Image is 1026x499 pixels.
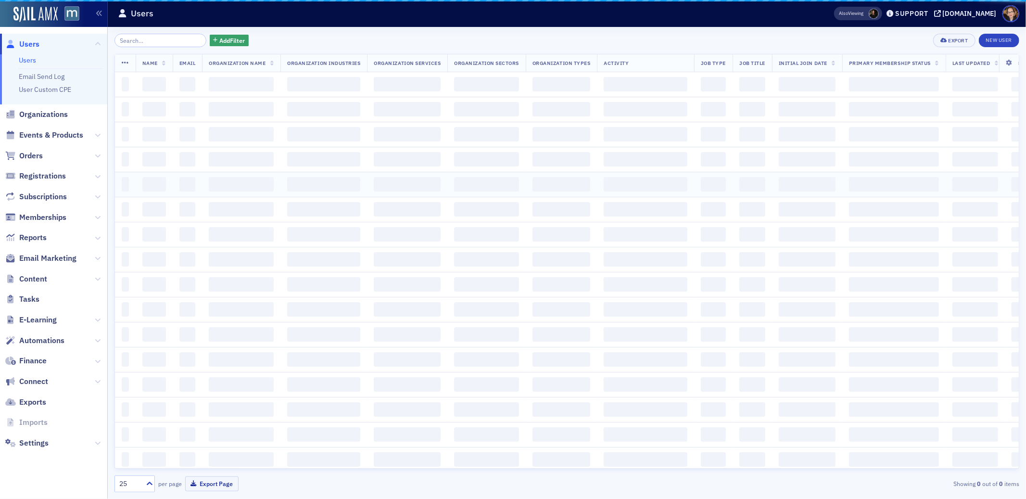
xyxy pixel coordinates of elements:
[122,352,129,367] span: ‌
[179,377,196,392] span: ‌
[122,77,129,91] span: ‌
[374,127,441,141] span: ‌
[532,202,590,217] span: ‌
[779,377,836,392] span: ‌
[604,277,687,292] span: ‌
[209,102,274,116] span: ‌
[179,102,196,116] span: ‌
[701,402,726,417] span: ‌
[5,39,39,50] a: Users
[532,452,590,467] span: ‌
[604,302,687,317] span: ‌
[952,402,998,417] span: ‌
[701,227,726,242] span: ‌
[5,171,66,181] a: Registrations
[5,130,83,141] a: Events & Products
[933,34,975,47] button: Export
[374,77,441,91] span: ‌
[779,102,836,116] span: ‌
[209,277,274,292] span: ‌
[287,177,360,192] span: ‌
[454,152,519,166] span: ‌
[179,152,196,166] span: ‌
[454,60,519,66] span: Organization Sectors
[185,476,239,491] button: Export Page
[952,452,998,467] span: ‌
[952,177,998,192] span: ‌
[701,127,726,141] span: ‌
[58,6,79,23] a: View Homepage
[179,177,196,192] span: ‌
[19,232,47,243] span: Reports
[179,202,196,217] span: ‌
[142,102,166,116] span: ‌
[701,202,726,217] span: ‌
[5,253,76,264] a: Email Marketing
[122,102,129,116] span: ‌
[779,252,836,267] span: ‌
[454,352,519,367] span: ‌
[19,253,76,264] span: Email Marketing
[179,427,196,442] span: ‌
[739,152,765,166] span: ‌
[952,127,998,141] span: ‌
[142,177,166,192] span: ‌
[179,252,196,267] span: ‌
[142,227,166,242] span: ‌
[604,377,687,392] span: ‌
[739,452,765,467] span: ‌
[701,102,726,116] span: ‌
[604,452,687,467] span: ‌
[532,127,590,141] span: ‌
[179,452,196,467] span: ‌
[19,39,39,50] span: Users
[779,152,836,166] span: ‌
[179,227,196,242] span: ‌
[739,427,765,442] span: ‌
[532,277,590,292] span: ‌
[532,402,590,417] span: ‌
[142,377,166,392] span: ‌
[122,127,129,141] span: ‌
[701,77,726,91] span: ‌
[739,202,765,217] span: ‌
[779,177,836,192] span: ‌
[142,252,166,267] span: ‌
[701,352,726,367] span: ‌
[142,60,158,66] span: Name
[19,397,46,408] span: Exports
[13,7,58,22] img: SailAMX
[454,127,519,141] span: ‌
[532,327,590,342] span: ‌
[739,127,765,141] span: ‌
[5,335,64,346] a: Automations
[158,479,182,488] label: per page
[209,327,274,342] span: ‌
[454,77,519,91] span: ‌
[952,202,998,217] span: ‌
[739,327,765,342] span: ‌
[209,227,274,242] span: ‌
[739,377,765,392] span: ‌
[998,479,1004,488] strong: 0
[142,427,166,442] span: ‌
[779,352,836,367] span: ‌
[287,452,360,467] span: ‌
[869,9,879,19] span: Lauren McDonough
[701,327,726,342] span: ‌
[122,327,129,342] span: ‌
[19,376,48,387] span: Connect
[179,77,196,91] span: ‌
[701,60,726,66] span: Job Type
[374,252,441,267] span: ‌
[604,252,687,267] span: ‌
[209,177,274,192] span: ‌
[179,277,196,292] span: ‌
[739,302,765,317] span: ‌
[122,227,129,242] span: ‌
[209,202,274,217] span: ‌
[374,227,441,242] span: ‌
[739,227,765,242] span: ‌
[532,177,590,192] span: ‌
[209,77,274,91] span: ‌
